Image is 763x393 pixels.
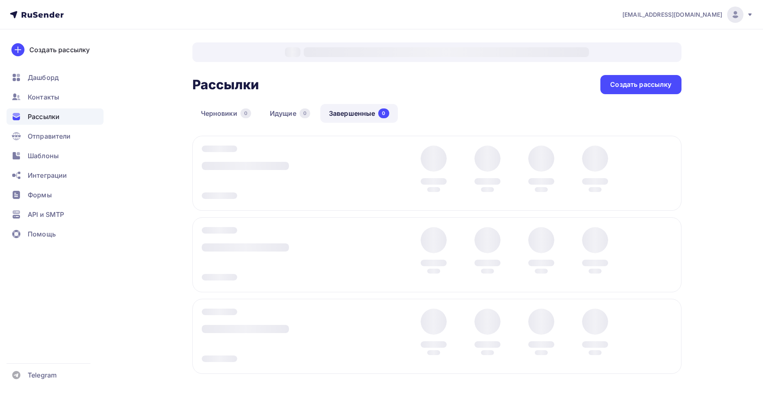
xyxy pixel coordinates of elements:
span: API и SMTP [28,210,64,219]
a: Формы [7,187,104,203]
span: Дашборд [28,73,59,82]
a: Идущие0 [261,104,319,123]
h2: Рассылки [192,77,259,93]
div: 0 [300,108,310,118]
span: Отправители [28,131,71,141]
span: [EMAIL_ADDRESS][DOMAIN_NAME] [622,11,722,19]
span: Интеграции [28,170,67,180]
a: Рассылки [7,108,104,125]
span: Помощь [28,229,56,239]
a: Шаблоны [7,148,104,164]
div: Создать рассылку [610,80,671,89]
span: Контакты [28,92,59,102]
a: [EMAIL_ADDRESS][DOMAIN_NAME] [622,7,753,23]
a: Дашборд [7,69,104,86]
a: Контакты [7,89,104,105]
span: Рассылки [28,112,60,121]
div: 0 [378,108,389,118]
span: Шаблоны [28,151,59,161]
div: Создать рассылку [29,45,90,55]
a: Завершенные0 [320,104,398,123]
span: Telegram [28,370,57,380]
a: Черновики0 [192,104,260,123]
div: 0 [240,108,251,118]
a: Отправители [7,128,104,144]
span: Формы [28,190,52,200]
